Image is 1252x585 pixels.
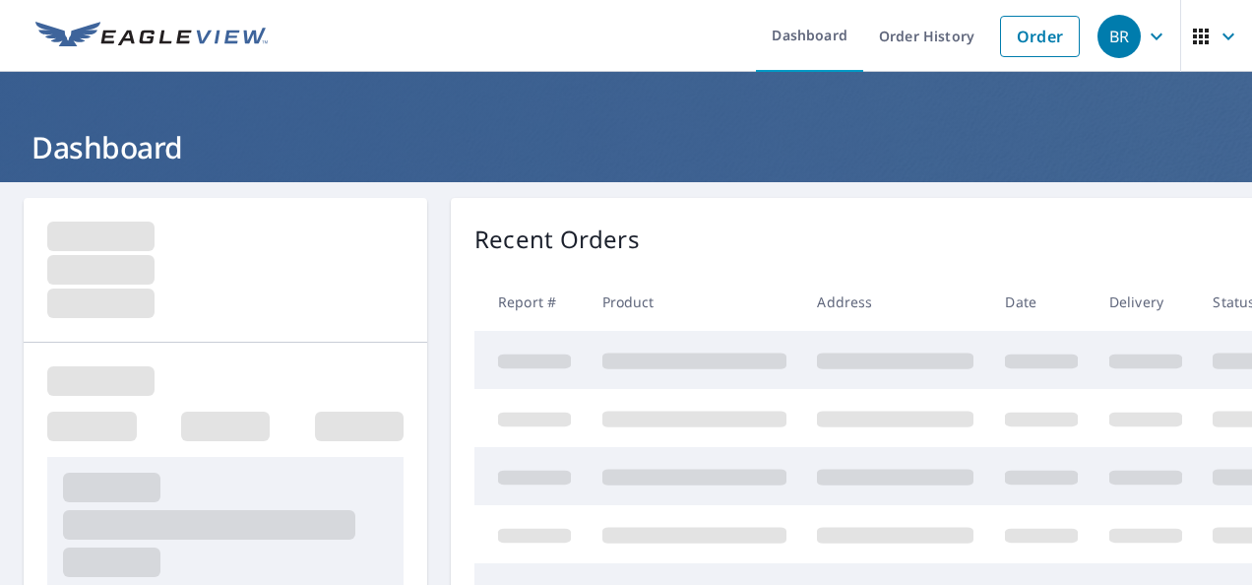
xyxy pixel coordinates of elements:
[35,22,268,51] img: EV Logo
[801,273,989,331] th: Address
[1097,15,1141,58] div: BR
[24,127,1228,167] h1: Dashboard
[1000,16,1080,57] a: Order
[587,273,802,331] th: Product
[989,273,1094,331] th: Date
[474,222,640,257] p: Recent Orders
[474,273,587,331] th: Report #
[1094,273,1198,331] th: Delivery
